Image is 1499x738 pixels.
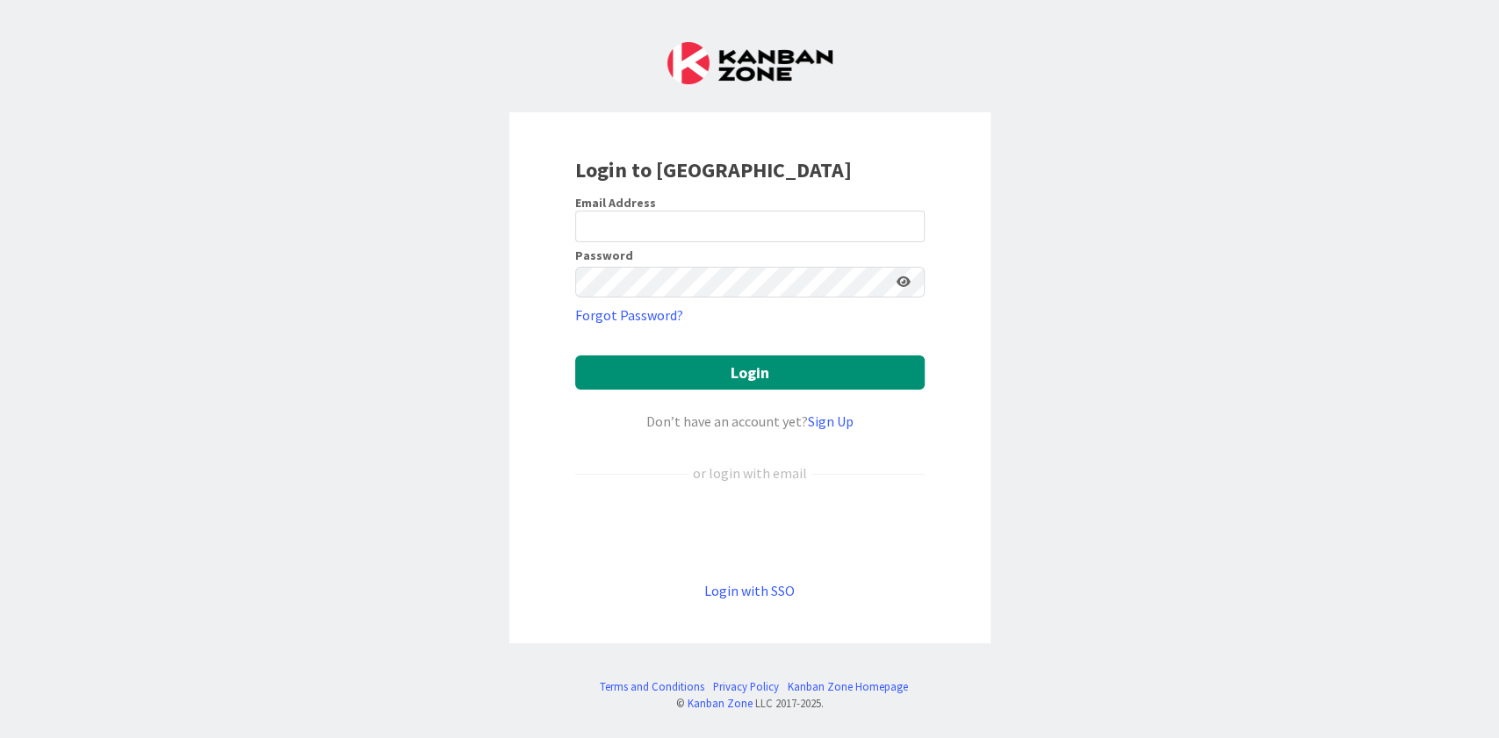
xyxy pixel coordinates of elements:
button: Login [575,355,925,390]
iframe: Kirjaudu Google-tilillä -painike [566,512,933,551]
div: Don’t have an account yet? [575,411,925,432]
a: Privacy Policy [713,678,779,695]
a: Sign Up [808,412,854,430]
label: Password [575,249,633,262]
a: Login with SSO [704,582,795,599]
a: Kanban Zone Homepage [788,678,908,695]
label: Email Address [575,195,656,211]
div: © LLC 2017- 2025 . [591,695,908,712]
b: Login to [GEOGRAPHIC_DATA] [575,156,852,183]
a: Terms and Conditions [600,678,704,695]
div: or login with email [688,462,811,484]
a: Forgot Password? [575,305,683,326]
img: Kanban Zone [667,42,832,84]
a: Kanban Zone [688,696,753,710]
